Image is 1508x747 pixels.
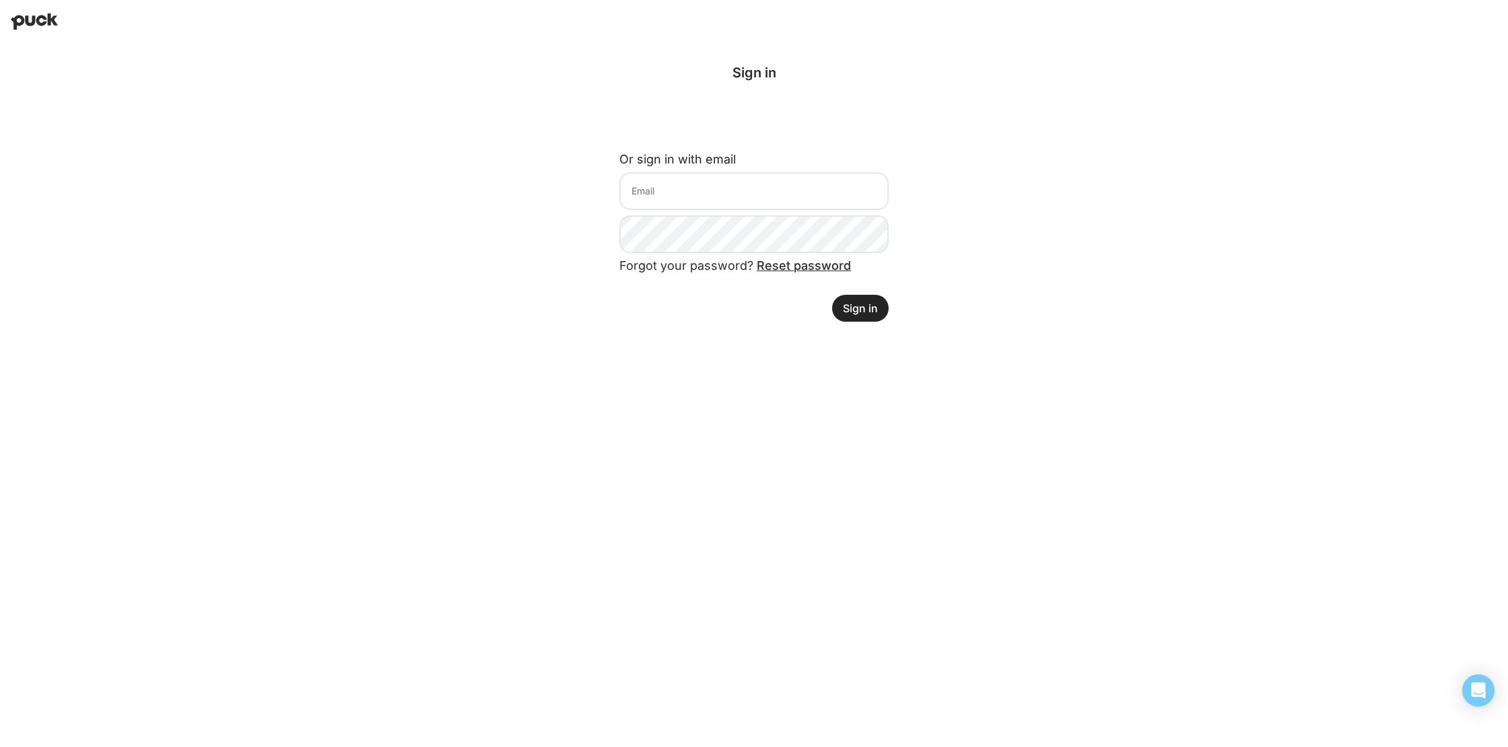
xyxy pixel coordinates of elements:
[11,13,58,30] img: Puck home
[1462,674,1495,707] div: Open Intercom Messenger
[619,172,889,210] input: Email
[619,152,736,166] label: Or sign in with email
[613,104,895,133] iframe: Sign in with Google Button
[832,295,889,322] button: Sign in
[619,65,889,81] div: Sign in
[757,258,851,273] a: Reset password
[619,258,851,273] span: Forgot your password?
